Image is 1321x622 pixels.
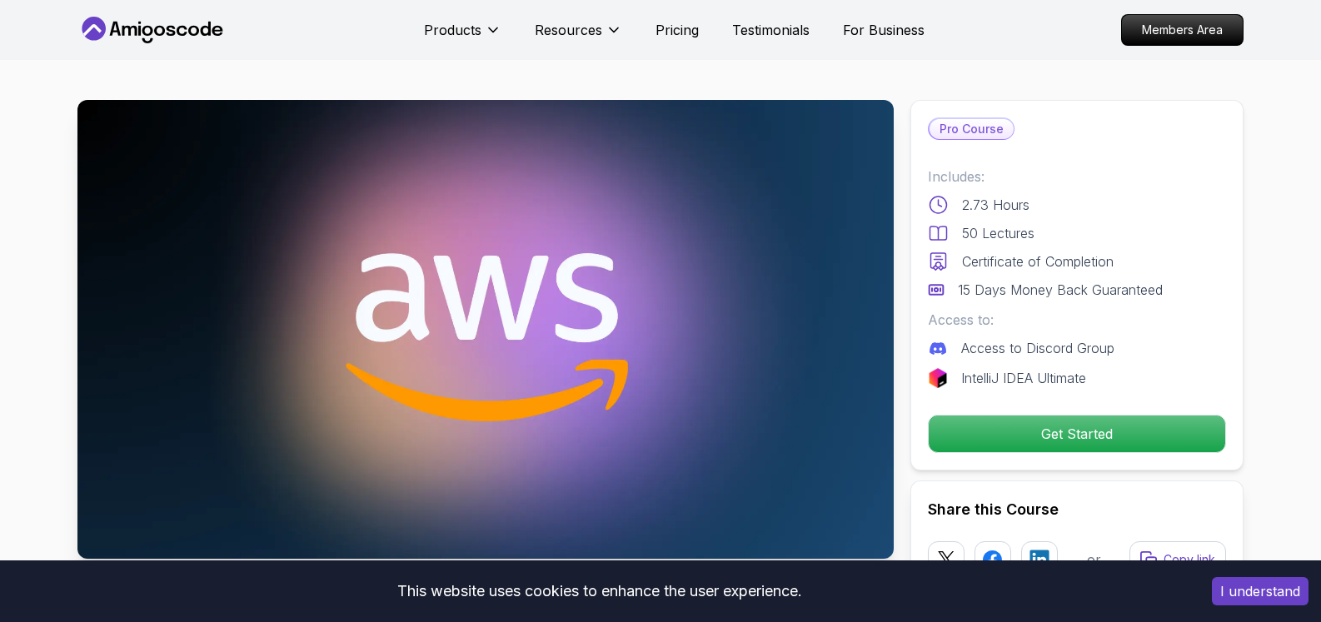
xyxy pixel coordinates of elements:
button: Resources [535,20,622,53]
h2: Share this Course [928,498,1226,521]
p: Members Area [1122,15,1243,45]
p: Access to: [928,310,1226,330]
button: Copy link [1129,541,1226,578]
a: Testimonials [732,20,810,40]
button: Accept cookies [1212,577,1309,605]
iframe: chat widget [1218,518,1321,597]
p: IntelliJ IDEA Ultimate [961,368,1086,388]
p: Copy link [1164,551,1215,568]
p: or [1087,550,1101,570]
p: 50 Lectures [962,223,1034,243]
p: Products [424,20,481,40]
p: 15 Days Money Back Guaranteed [958,280,1163,300]
button: Get Started [928,415,1226,453]
div: This website uses cookies to enhance the user experience. [12,573,1187,610]
p: Get Started [929,415,1225,452]
a: Members Area [1121,14,1244,46]
p: Resources [535,20,602,40]
a: Pricing [656,20,699,40]
p: Pro Course [930,119,1014,139]
p: Includes: [928,167,1226,187]
img: aws-for-developers_thumbnail [77,100,894,559]
a: For Business [843,20,925,40]
button: Products [424,20,501,53]
img: jetbrains logo [928,368,948,388]
p: 2.73 Hours [962,195,1029,215]
p: Access to Discord Group [961,338,1114,358]
p: Certificate of Completion [962,251,1114,271]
